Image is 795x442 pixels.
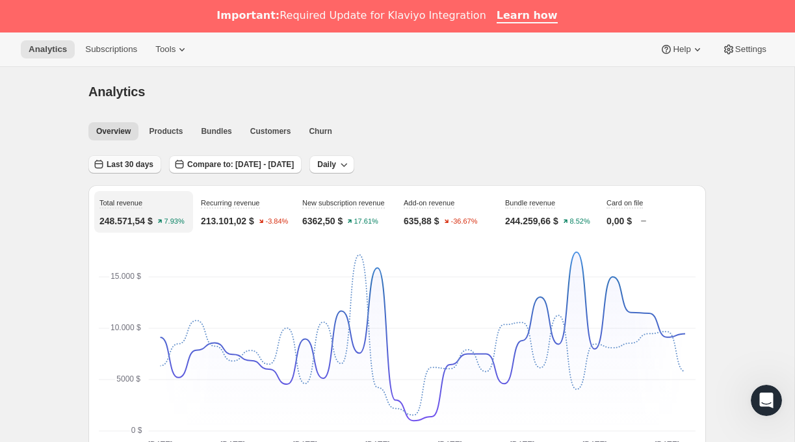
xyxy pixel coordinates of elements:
[673,44,690,55] span: Help
[155,44,176,55] span: Tools
[88,155,161,174] button: Last 30 days
[111,323,141,332] text: 10.000 $
[77,40,145,58] button: Subscriptions
[450,218,477,226] text: -36.67%
[111,272,141,281] text: 15.000 $
[606,214,632,227] p: 0,00 $
[497,9,558,23] a: Learn how
[201,126,231,136] span: Bundles
[302,214,343,227] p: 6362,50 $
[652,40,711,58] button: Help
[714,40,774,58] button: Settings
[317,159,336,170] span: Daily
[85,44,137,55] span: Subscriptions
[29,44,67,55] span: Analytics
[505,199,555,207] span: Bundle revenue
[99,214,153,227] p: 248.571,54 $
[250,126,291,136] span: Customers
[404,214,439,227] p: 635,88 $
[216,9,486,22] div: Required Update for Klaviyo Integration
[569,218,590,226] text: 8.52%
[216,9,280,21] b: Important:
[187,159,294,170] span: Compare to: [DATE] - [DATE]
[164,218,184,226] text: 7.93%
[201,214,254,227] p: 213.101,02 $
[404,199,454,207] span: Add-on revenue
[751,385,782,416] iframe: Intercom live chat
[148,40,196,58] button: Tools
[88,84,145,99] span: Analytics
[96,126,131,136] span: Overview
[505,214,558,227] p: 244.259,66 $
[21,40,75,58] button: Analytics
[309,126,332,136] span: Churn
[201,199,260,207] span: Recurring revenue
[606,199,643,207] span: Card on file
[265,218,288,226] text: -3.84%
[309,155,354,174] button: Daily
[107,159,153,170] span: Last 30 days
[735,44,766,55] span: Settings
[131,426,142,435] text: 0 $
[149,126,183,136] span: Products
[169,155,302,174] button: Compare to: [DATE] - [DATE]
[99,199,142,207] span: Total revenue
[302,199,385,207] span: New subscription revenue
[354,218,379,226] text: 17.61%
[116,374,140,383] text: 5000 $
